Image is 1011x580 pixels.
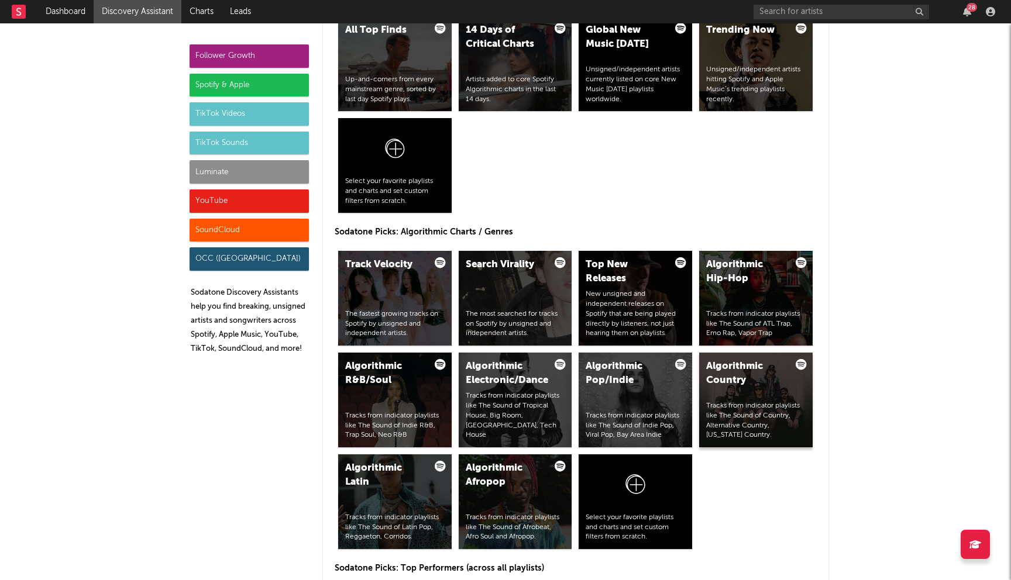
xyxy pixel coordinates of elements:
div: Global New Music [DATE] [586,23,665,51]
a: Select your favorite playlists and charts and set custom filters from scratch. [579,454,692,549]
a: Algorithmic Hip-HopTracks from indicator playlists like The Sound of ATL Trap, Emo Rap, Vapor Trap [699,251,813,346]
a: Global New Music [DATE]Unsigned/independent artists currently listed on core New Music [DATE] pla... [579,16,692,111]
div: Follower Growth [190,44,309,68]
div: All Top Finds [345,23,425,37]
div: Up-and-comers from every mainstream genre, sorted by last day Spotify plays. [345,75,445,104]
div: Tracks from indicator playlists like The Sound of Country, Alternative Country, [US_STATE] Country. [706,401,806,440]
div: Select your favorite playlists and charts and set custom filters from scratch. [586,513,685,542]
div: Algorithmic Country [706,360,786,388]
div: Trending Now [706,23,786,37]
a: Track VelocityThe fastest growing tracks on Spotify by unsigned and independent artists. [338,251,452,346]
input: Search for artists [754,5,929,19]
div: Spotify & Apple [190,74,309,97]
p: Sodatone Picks: Top Performers (across all playlists) [335,561,817,575]
div: Algorithmic Pop/Indie [586,360,665,388]
div: Tracks from indicator playlists like The Sound of ATL Trap, Emo Rap, Vapor Trap [706,309,806,339]
a: Algorithmic Electronic/DanceTracks from indicator playlists like The Sound of Tropical House, Big... [459,353,572,447]
div: Tracks from indicator playlists like The Sound of Indie Pop, Viral Pop, Bay Area Indie [586,411,685,440]
a: Algorithmic AfropopTracks from indicator playlists like The Sound of Afrobeat, Afro Soul and Afro... [459,454,572,549]
div: YouTube [190,189,309,213]
div: 14 Days of Critical Charts [466,23,545,51]
div: OCC ([GEOGRAPHIC_DATA]) [190,247,309,271]
p: Sodatone Picks: Algorithmic Charts / Genres [335,225,817,239]
div: Algorithmic Hip-Hop [706,258,786,286]
a: Algorithmic Pop/IndieTracks from indicator playlists like The Sound of Indie Pop, Viral Pop, Bay ... [579,353,692,447]
div: Tracks from indicator playlists like The Sound of Tropical House, Big Room, [GEOGRAPHIC_DATA], Te... [466,391,565,440]
a: Algorithmic R&B/SoulTracks from indicator playlists like The Sound of Indie R&B, Trap Soul, Neo R&B [338,353,452,447]
div: Algorithmic Latin [345,461,425,489]
div: Search Virality [466,258,545,272]
div: Artists added to core Spotify Algorithmic charts in the last 14 days. [466,75,565,104]
div: Luminate [190,160,309,184]
button: 28 [963,7,971,16]
a: Search ViralityThe most searched for tracks on Spotify by unsigned and independent artists. [459,251,572,346]
p: Sodatone Discovery Assistants help you find breaking, unsigned artists and songwriters across Spo... [191,286,309,356]
div: Unsigned/independent artists hitting Spotify and Apple Music’s trending playlists recently. [706,65,806,104]
div: Algorithmic Afropop [466,461,545,489]
div: SoundCloud [190,219,309,242]
div: TikTok Sounds [190,132,309,155]
div: Track Velocity [345,258,425,272]
div: The fastest growing tracks on Spotify by unsigned and independent artists. [345,309,445,339]
a: Algorithmic CountryTracks from indicator playlists like The Sound of Country, Alternative Country... [699,353,813,447]
div: Tracks from indicator playlists like The Sound of Indie R&B, Trap Soul, Neo R&B [345,411,445,440]
div: The most searched for tracks on Spotify by unsigned and independent artists. [466,309,565,339]
div: New unsigned and independent releases on Spotify that are being played directly by listeners, not... [586,289,685,339]
div: Top New Releases [586,258,665,286]
a: All Top FindsUp-and-comers from every mainstream genre, sorted by last day Spotify plays. [338,16,452,111]
div: Select your favorite playlists and charts and set custom filters from scratch. [345,177,445,206]
div: Tracks from indicator playlists like The Sound of Latin Pop, Reggaeton, Corridos. [345,513,445,542]
a: 14 Days of Critical ChartsArtists added to core Spotify Algorithmic charts in the last 14 days. [459,16,572,111]
a: Algorithmic LatinTracks from indicator playlists like The Sound of Latin Pop, Reggaeton, Corridos. [338,454,452,549]
div: Tracks from indicator playlists like The Sound of Afrobeat, Afro Soul and Afropop. [466,513,565,542]
div: Unsigned/independent artists currently listed on core New Music [DATE] playlists worldwide. [586,65,685,104]
div: 28 [967,3,977,12]
a: Top New ReleasesNew unsigned and independent releases on Spotify that are being played directly b... [579,251,692,346]
div: Algorithmic Electronic/Dance [466,360,545,388]
a: Trending NowUnsigned/independent artists hitting Spotify and Apple Music’s trending playlists rec... [699,16,813,111]
a: Select your favorite playlists and charts and set custom filters from scratch. [338,118,452,213]
div: Algorithmic R&B/Soul [345,360,425,388]
div: TikTok Videos [190,102,309,126]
